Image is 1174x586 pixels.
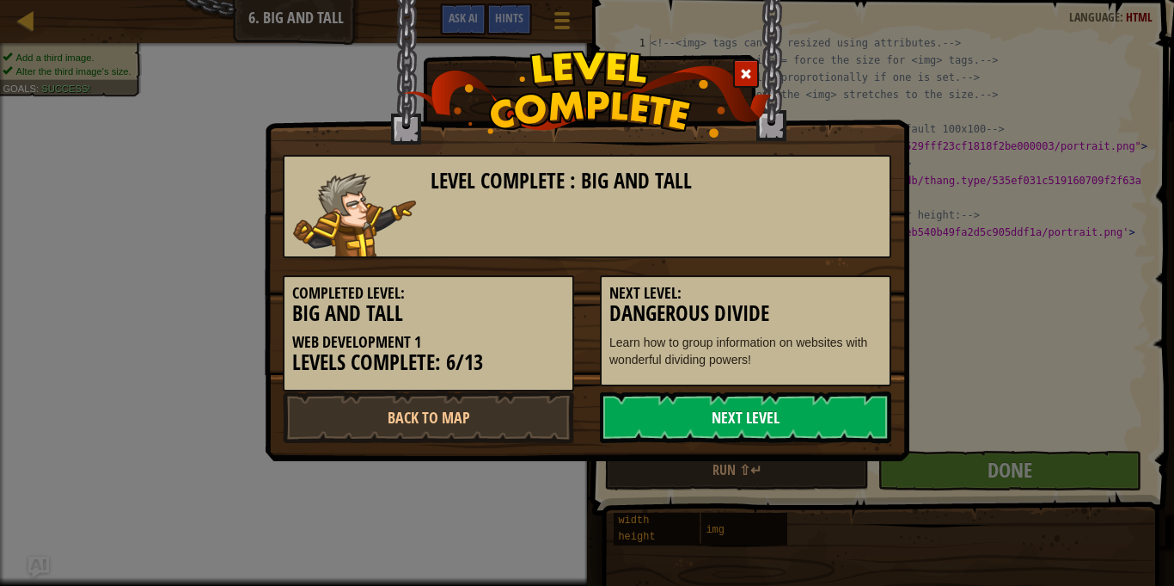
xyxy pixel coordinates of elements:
h3: Dangerous Divide [609,302,882,325]
a: Back to Map [283,392,574,443]
p: Learn how to group information on websites with wonderful dividing powers! [609,334,882,368]
h5: Completed Level: [292,285,565,302]
h3: Level Complete : Big and Tall [431,170,882,193]
h5: Next Level: [609,285,882,302]
h3: Big and Tall [292,302,565,325]
a: Next Level [600,392,891,443]
h5: Web Development 1 [292,334,565,351]
img: level_complete.png [403,51,772,138]
h3: Levels Complete: 6/13 [292,351,565,374]
img: knight.png [293,173,417,256]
